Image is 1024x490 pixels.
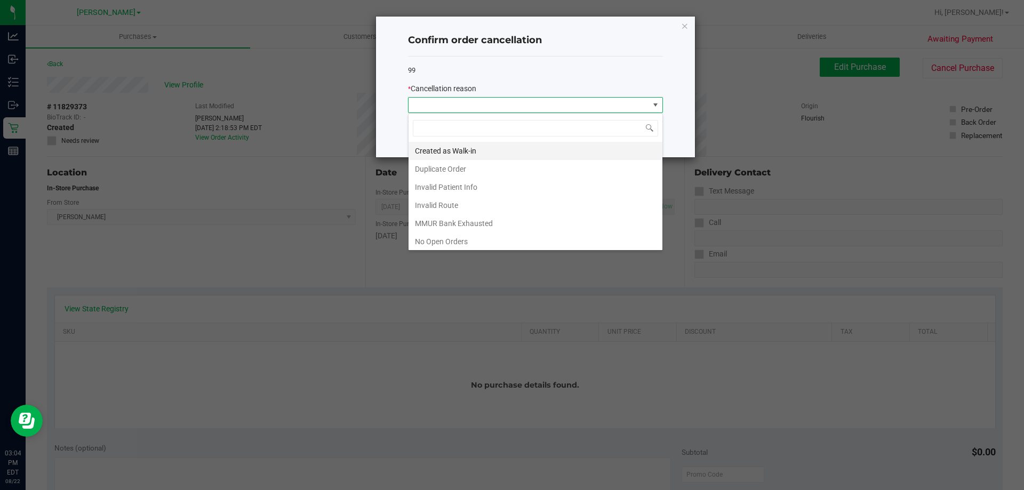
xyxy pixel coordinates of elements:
li: Invalid Patient Info [409,178,662,196]
li: Duplicate Order [409,160,662,178]
li: Created as Walk-in [409,142,662,160]
li: MMUR Bank Exhausted [409,214,662,232]
li: No Open Orders [409,232,662,251]
li: Invalid Route [409,196,662,214]
h4: Confirm order cancellation [408,34,663,47]
span: 99 [408,66,415,74]
span: Cancellation reason [411,84,476,93]
button: Close [681,19,689,32]
iframe: Resource center [11,405,43,437]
